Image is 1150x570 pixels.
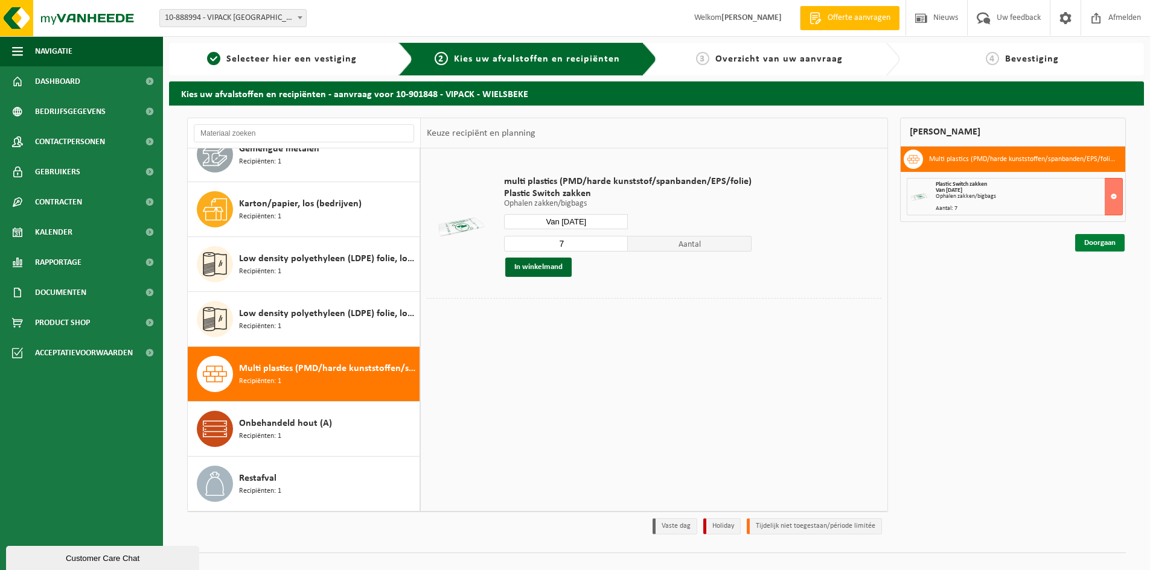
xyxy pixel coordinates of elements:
span: 10-888994 - VIPACK NV - WIELSBEKE [159,9,307,27]
strong: Van [DATE] [936,187,962,194]
h2: Kies uw afvalstoffen en recipiënten - aanvraag voor 10-901848 - VIPACK - WIELSBEKE [169,81,1144,105]
span: Overzicht van uw aanvraag [715,54,843,64]
span: Navigatie [35,36,72,66]
span: 4 [986,52,999,65]
li: Holiday [703,518,741,534]
span: Recipiënten: 1 [239,431,281,442]
span: Offerte aanvragen [825,12,893,24]
iframe: chat widget [6,543,202,570]
span: Onbehandeld hout (A) [239,416,332,431]
span: Plastic Switch zakken [936,181,987,188]
span: Recipiënten: 1 [239,266,281,277]
a: 1Selecteer hier een vestiging [175,52,389,66]
span: 2 [435,52,448,65]
li: Vaste dag [653,518,697,534]
span: Low density polyethyleen (LDPE) folie, los, naturel [239,306,417,321]
span: Kies uw afvalstoffen en recipiënten [454,54,620,64]
div: Keuze recipiënt en planning [421,118,541,148]
span: Product Shop [35,308,90,338]
span: Karton/papier, los (bedrijven) [239,197,362,211]
span: Aantal [628,236,752,252]
span: Recipiënten: 1 [239,376,281,387]
button: Karton/papier, los (bedrijven) Recipiënten: 1 [188,182,420,237]
div: Ophalen zakken/bigbags [936,194,1122,200]
span: 1 [207,52,220,65]
span: multi plastics (PMD/harde kunststof/spanbanden/EPS/folie) [504,176,752,188]
input: Materiaal zoeken [194,124,414,142]
span: Dashboard [35,66,80,97]
span: Recipiënten: 1 [239,486,281,497]
span: Contracten [35,187,82,217]
span: Low density polyethyleen (LDPE) folie, los, gekleurd [239,252,417,266]
h3: Multi plastics (PMD/harde kunststoffen/spanbanden/EPS/folie naturel/folie gemengd) [929,150,1116,169]
a: Doorgaan [1075,234,1125,252]
span: Restafval [239,471,276,486]
span: Plastic Switch zakken [504,188,752,200]
span: Acceptatievoorwaarden [35,338,133,368]
span: Multi plastics (PMD/harde kunststoffen/spanbanden/EPS/folie naturel/folie gemengd) [239,361,417,376]
span: Rapportage [35,247,81,277]
strong: [PERSON_NAME] [721,13,782,22]
a: Offerte aanvragen [800,6,899,30]
span: Bedrijfsgegevens [35,97,106,127]
span: Kalender [35,217,72,247]
button: Multi plastics (PMD/harde kunststoffen/spanbanden/EPS/folie naturel/folie gemengd) Recipiënten: 1 [188,347,420,402]
span: Recipiënten: 1 [239,156,281,168]
button: Restafval Recipiënten: 1 [188,457,420,511]
span: Gebruikers [35,157,80,187]
span: 3 [696,52,709,65]
p: Ophalen zakken/bigbags [504,200,752,208]
span: Documenten [35,277,86,308]
div: Aantal: 7 [936,206,1122,212]
button: Low density polyethyleen (LDPE) folie, los, naturel Recipiënten: 1 [188,292,420,347]
span: Selecteer hier een vestiging [226,54,357,64]
div: [PERSON_NAME] [900,118,1126,147]
span: Bevestiging [1005,54,1059,64]
span: Recipiënten: 1 [239,321,281,332]
span: Recipiënten: 1 [239,211,281,223]
button: Gemengde metalen Recipiënten: 1 [188,127,420,182]
button: Onbehandeld hout (A) Recipiënten: 1 [188,402,420,457]
span: 10-888994 - VIPACK NV - WIELSBEKE [160,10,306,27]
input: Selecteer datum [504,214,628,229]
span: Gemengde metalen [239,142,319,156]
li: Tijdelijk niet toegestaan/période limitée [747,518,882,534]
button: Low density polyethyleen (LDPE) folie, los, gekleurd Recipiënten: 1 [188,237,420,292]
button: In winkelmand [505,258,572,277]
span: Contactpersonen [35,127,105,157]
